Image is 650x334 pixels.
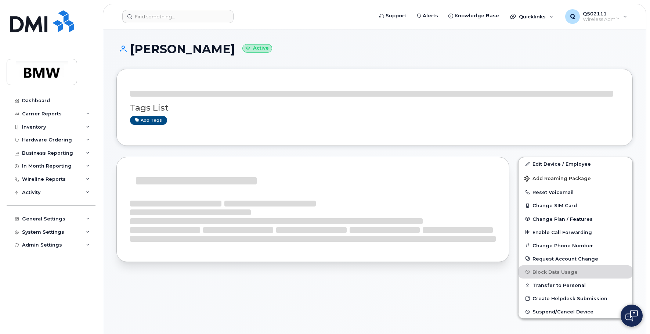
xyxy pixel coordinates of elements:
button: Enable Call Forwarding [519,226,632,239]
button: Change Plan / Features [519,212,632,226]
span: Suspend/Cancel Device [532,309,593,315]
button: Suspend/Cancel Device [519,305,632,318]
h1: [PERSON_NAME] [116,43,633,55]
button: Block Data Usage [519,265,632,279]
span: Add Roaming Package [524,176,591,183]
span: Change Plan / Features [532,216,593,222]
button: Request Account Change [519,252,632,265]
button: Transfer to Personal [519,279,632,292]
a: Add tags [130,116,167,125]
button: Change Phone Number [519,239,632,252]
a: Create Helpdesk Submission [519,292,632,305]
span: Enable Call Forwarding [532,229,592,235]
img: Open chat [625,310,638,322]
button: Change SIM Card [519,199,632,212]
small: Active [242,44,272,53]
h3: Tags List [130,103,619,112]
button: Add Roaming Package [519,170,632,186]
a: Edit Device / Employee [519,157,632,170]
button: Reset Voicemail [519,186,632,199]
